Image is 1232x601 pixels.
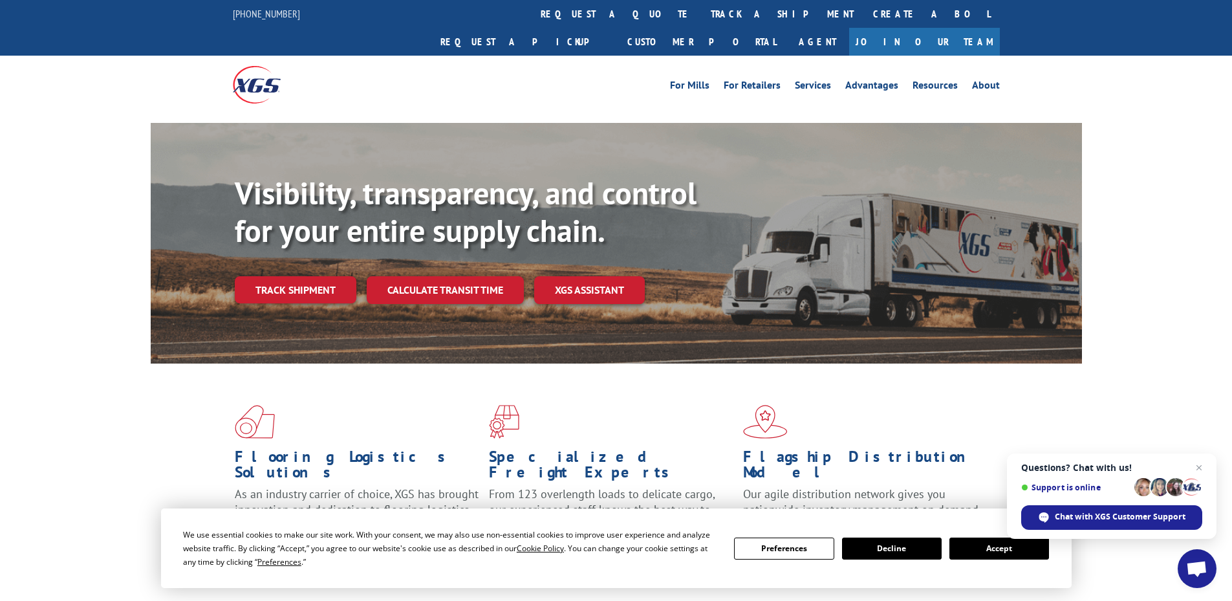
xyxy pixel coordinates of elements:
span: Chat with XGS Customer Support [1055,511,1185,523]
a: Calculate transit time [367,276,524,304]
a: XGS ASSISTANT [534,276,645,304]
button: Accept [949,538,1049,560]
a: Services [795,80,831,94]
h1: Flooring Logistics Solutions [235,449,479,486]
p: From 123 overlength loads to delicate cargo, our experienced staff knows the best way to move you... [489,486,733,544]
span: Support is online [1021,483,1130,492]
a: Resources [913,80,958,94]
a: For Retailers [724,80,781,94]
span: Our agile distribution network gives you nationwide inventory management on demand. [743,486,981,517]
a: [PHONE_NUMBER] [233,7,300,20]
span: Questions? Chat with us! [1021,463,1202,473]
b: Visibility, transparency, and control for your entire supply chain. [235,173,697,250]
img: xgs-icon-flagship-distribution-model-red [743,405,788,439]
span: Chat with XGS Customer Support [1021,505,1202,530]
button: Decline [842,538,942,560]
span: Preferences [257,556,301,567]
a: Track shipment [235,276,356,303]
a: Open chat [1178,549,1216,588]
h1: Flagship Distribution Model [743,449,988,486]
img: xgs-icon-total-supply-chain-intelligence-red [235,405,275,439]
a: For Mills [670,80,709,94]
a: Advantages [845,80,898,94]
a: Customer Portal [618,28,786,56]
a: Join Our Team [849,28,1000,56]
button: Preferences [734,538,834,560]
a: Agent [786,28,849,56]
div: Cookie Consent Prompt [161,508,1072,588]
div: We use essential cookies to make our site work. With your consent, we may also use non-essential ... [183,528,719,569]
img: xgs-icon-focused-on-flooring-red [489,405,519,439]
span: Cookie Policy [517,543,564,554]
span: As an industry carrier of choice, XGS has brought innovation and dedication to flooring logistics... [235,486,479,532]
a: Request a pickup [431,28,618,56]
h1: Specialized Freight Experts [489,449,733,486]
a: About [972,80,1000,94]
